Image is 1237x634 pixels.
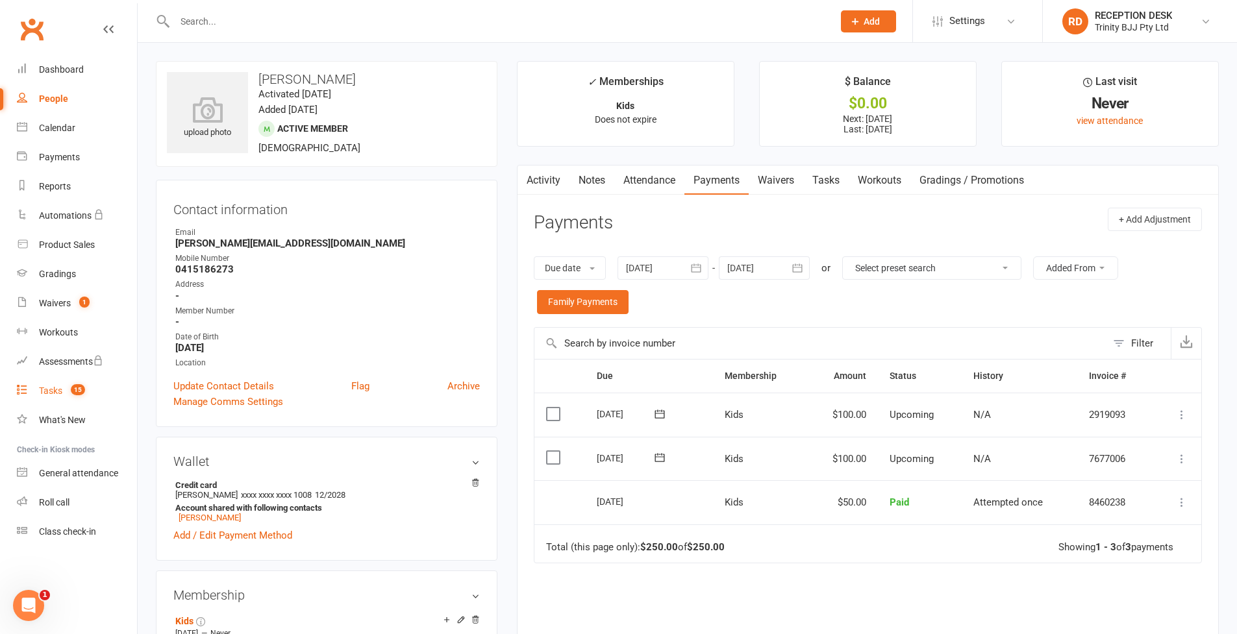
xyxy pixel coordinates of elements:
span: Kids [725,453,743,465]
p: Next: [DATE] Last: [DATE] [771,114,964,134]
a: Activity [518,165,569,195]
a: Reports [17,172,137,201]
strong: Kids [616,101,634,111]
span: 1 [40,590,50,600]
td: $100.00 [806,437,878,481]
time: Added [DATE] [258,104,318,116]
td: 7677006 [1077,437,1153,481]
a: General attendance kiosk mode [17,459,137,488]
a: Payments [17,143,137,172]
span: xxxx xxxx xxxx 1008 [241,490,312,500]
a: view attendance [1077,116,1143,126]
span: Upcoming [890,453,934,465]
span: Attempted once [973,496,1043,508]
strong: 0415186273 [175,263,480,275]
span: N/A [973,453,991,465]
h3: Wallet [173,454,480,469]
i: ✓ [588,76,596,88]
a: Notes [569,165,614,195]
span: Kids [725,496,743,508]
strong: Credit card [175,480,473,490]
a: Waivers [749,165,803,195]
a: Manage Comms Settings [173,394,283,409]
button: Add [841,10,896,32]
div: Roll call [39,497,69,507]
td: $50.00 [806,480,878,524]
th: Due [585,360,713,393]
a: [PERSON_NAME] [179,513,241,522]
a: Workouts [849,165,910,195]
th: Amount [806,360,878,393]
input: Search... [171,12,824,30]
th: Status [878,360,962,393]
input: Search by invoice number [534,328,1106,359]
div: Trinity BJJ Pty Ltd [1095,21,1172,33]
span: N/A [973,409,991,421]
a: Product Sales [17,230,137,260]
th: Invoice # [1077,360,1153,393]
div: Class check-in [39,526,96,537]
strong: $250.00 [687,541,725,553]
button: Filter [1106,328,1171,359]
span: [DEMOGRAPHIC_DATA] [258,142,360,154]
strong: - [175,290,480,302]
div: Filter [1131,335,1153,351]
button: Due date [534,256,606,280]
a: People [17,84,137,114]
a: Calendar [17,114,137,143]
div: Location [175,357,480,369]
td: 8460238 [1077,480,1153,524]
div: [DATE] [597,404,656,424]
button: + Add Adjustment [1108,208,1202,231]
strong: 1 - 3 [1095,541,1116,553]
div: RD [1062,8,1088,34]
div: RECEPTION DESK [1095,10,1172,21]
h3: Membership [173,588,480,602]
a: Family Payments [537,290,629,313]
span: 15 [71,384,85,395]
div: Showing of payments [1058,542,1173,553]
div: [DATE] [597,491,656,511]
th: History [962,360,1077,393]
a: Tasks [803,165,849,195]
div: Never [1014,97,1206,110]
a: What's New [17,406,137,435]
div: Payments [39,152,80,162]
strong: Account shared with following contacts [175,503,473,513]
span: Add [864,16,880,27]
div: People [39,93,68,104]
div: $ Balance [845,73,891,97]
strong: [PERSON_NAME][EMAIL_ADDRESS][DOMAIN_NAME] [175,238,480,249]
a: Waivers 1 [17,289,137,318]
div: $0.00 [771,97,964,110]
div: Calendar [39,123,75,133]
a: Gradings [17,260,137,289]
li: [PERSON_NAME] [173,478,480,524]
div: Last visit [1083,73,1137,97]
div: Waivers [39,298,71,308]
strong: - [175,316,480,328]
a: Clubworx [16,13,48,45]
span: Upcoming [890,409,934,421]
div: [DATE] [597,448,656,468]
div: Workouts [39,327,78,337]
div: Gradings [39,269,76,279]
span: 12/2028 [315,490,345,500]
div: Date of Birth [175,331,480,343]
span: Does not expire [595,114,656,125]
div: Assessments [39,356,103,367]
div: Total (this page only): of [546,542,725,553]
div: Tasks [39,385,62,396]
span: Paid [890,496,909,508]
td: $100.00 [806,393,878,437]
a: Payments [684,165,749,195]
a: Workouts [17,318,137,347]
td: 2919093 [1077,393,1153,437]
span: Kids [725,409,743,421]
span: Settings [949,6,985,36]
h3: [PERSON_NAME] [167,72,486,86]
a: Flag [351,378,369,394]
div: Dashboard [39,64,84,75]
div: Email [175,226,480,239]
div: or [821,260,831,276]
